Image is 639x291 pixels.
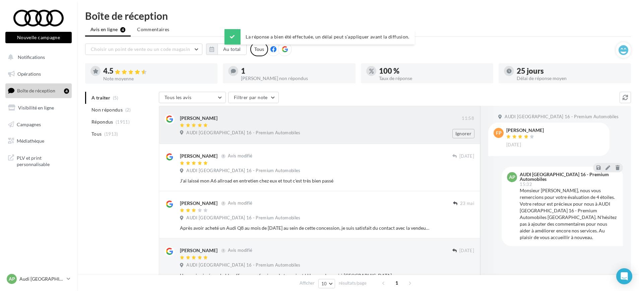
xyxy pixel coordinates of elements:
[4,83,73,98] a: Boîte de réception4
[104,131,118,137] span: (1913)
[180,177,431,184] div: J'ai laissé mon A6 allroad en entretien chez eux et tout c'est très bien passé
[224,29,414,45] div: La réponse a bien été effectuée, un délai peut s’appliquer avant la diffusion.
[180,153,217,159] div: [PERSON_NAME]
[206,44,247,55] button: Au total
[180,247,217,254] div: [PERSON_NAME]
[4,118,73,132] a: Campagnes
[517,67,626,75] div: 25 jours
[496,130,502,136] span: FP
[460,201,474,207] span: 23 mai
[116,119,130,125] span: (1911)
[5,32,72,43] button: Nouvelle campagne
[180,200,217,207] div: [PERSON_NAME]
[186,215,300,221] span: AUDI [GEOGRAPHIC_DATA] 16 - Premium Automobiles
[217,44,247,55] button: Au total
[505,114,619,120] span: AUDI [GEOGRAPHIC_DATA] 16 - Premium Automobiles
[228,201,252,206] span: Avis modifié
[321,281,327,286] span: 10
[103,67,212,75] div: 4.5
[4,101,73,115] a: Visibilité en ligne
[91,106,123,113] span: Non répondus
[391,278,402,288] span: 1
[4,67,73,81] a: Opérations
[506,142,521,148] span: [DATE]
[241,67,350,75] div: 1
[520,187,618,241] div: Monsieur [PERSON_NAME], nous vous remercions pour votre évaluation de 4 étoiles. Votre retour est...
[250,42,268,56] div: Tous
[5,273,72,285] a: AP Audi [GEOGRAPHIC_DATA] 16
[180,115,217,122] div: [PERSON_NAME]
[186,262,300,268] span: AUDI [GEOGRAPHIC_DATA] 16 - Premium Automobiles
[228,248,252,253] span: Avis modifié
[4,151,73,170] a: PLV et print personnalisable
[241,76,350,81] div: [PERSON_NAME] non répondus
[459,153,474,159] span: [DATE]
[17,88,55,93] span: Boîte de réception
[180,225,431,231] div: Après avoir acheté un Audi Q8 au mois de [DATE] au sein de cette concession, je suis satisfait du...
[17,71,41,77] span: Opérations
[64,88,69,94] div: 4
[17,138,44,144] span: Médiathèque
[520,172,616,181] div: AUDI [GEOGRAPHIC_DATA] 16 - Premium Automobiles
[18,105,54,111] span: Visibilité en ligne
[85,44,202,55] button: Choisir un point de vente ou un code magasin
[159,92,226,103] button: Tous les avis
[339,280,367,286] span: résultats/page
[318,279,335,288] button: 10
[103,76,212,81] div: Note moyenne
[91,46,190,52] span: Choisir un point de vente ou un code magasin
[165,94,192,100] span: Tous les avis
[9,276,15,282] span: AP
[91,119,113,125] span: Répondus
[520,182,532,187] span: 15:32
[459,248,474,254] span: [DATE]
[379,67,488,75] div: 100 %
[506,128,544,133] div: [PERSON_NAME]
[17,121,41,127] span: Campagnes
[300,280,315,286] span: Afficher
[379,76,488,81] div: Taux de réponse
[462,116,474,122] span: 11:58
[517,76,626,81] div: Délai de réponse moyen
[186,130,300,136] span: AUDI [GEOGRAPHIC_DATA] 16 - Premium Automobiles
[228,153,252,159] span: Avis modifié
[91,131,102,137] span: Tous
[616,268,632,284] div: Open Intercom Messenger
[19,276,64,282] p: Audi [GEOGRAPHIC_DATA] 16
[17,153,69,168] span: PLV et print personnalisable
[85,11,631,21] div: Boîte de réception
[180,272,431,279] div: Un service irréprochable, efficace, professionnel et souriant ! Un grand merci à [GEOGRAPHIC_DATA...
[186,168,300,174] span: AUDI [GEOGRAPHIC_DATA] 16 - Premium Automobiles
[228,92,279,103] button: Filtrer par note
[4,50,70,64] button: Notifications
[452,129,474,138] button: Ignorer
[18,54,45,60] span: Notifications
[4,134,73,148] a: Médiathèque
[137,26,169,33] span: Commentaires
[125,107,131,113] span: (2)
[509,174,515,180] span: AP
